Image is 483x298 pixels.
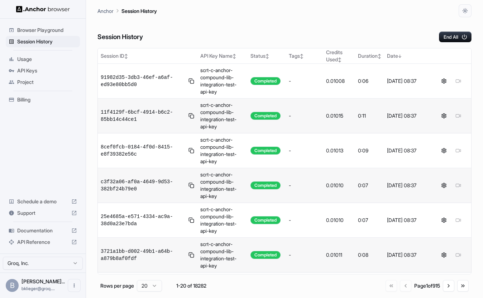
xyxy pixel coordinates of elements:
[101,109,185,123] span: 11f4129f-6bcf-4914-b6c2-85bb14c44ce1
[197,64,248,99] td: scrt-c-anchor-compound-lib-integration-test-api-key
[97,32,143,42] h6: Session History
[326,217,353,224] div: 0.01010
[200,52,245,60] div: API Key Name
[197,133,248,168] td: scrt-c-anchor-compound-lib-integration-test-api-key
[17,209,68,217] span: Support
[101,52,195,60] div: Session ID
[6,225,80,236] div: Documentation
[101,74,185,88] span: 91982d35-3db3-46ef-a6af-ed93e80bb5d0
[387,52,428,60] div: Date
[6,24,80,36] div: Browser Playground
[250,216,281,224] div: Completed
[197,168,248,203] td: scrt-c-anchor-compound-lib-integration-test-api-key
[17,198,68,205] span: Schedule a demo
[398,53,402,59] span: ↓
[266,53,269,59] span: ↕
[250,147,281,155] div: Completed
[358,251,381,259] div: 0:08
[97,7,114,15] p: Anchor
[378,53,381,59] span: ↕
[6,207,80,219] div: Support
[289,77,320,85] div: -
[6,94,80,105] div: Billing
[124,53,128,59] span: ↕
[326,49,353,63] div: Credits Used
[197,203,248,238] td: scrt-c-anchor-compound-lib-integration-test-api-key
[17,227,68,234] span: Documentation
[300,53,303,59] span: ↕
[6,196,80,207] div: Schedule a demo
[289,217,320,224] div: -
[326,77,353,85] div: 0.01008
[289,112,320,119] div: -
[326,182,353,189] div: 0.01010
[97,7,157,15] nav: breadcrumb
[6,236,80,248] div: API Reference
[250,52,283,60] div: Status
[6,53,80,65] div: Usage
[197,99,248,133] td: scrt-c-anchor-compound-lib-integration-test-api-key
[101,143,185,158] span: 8cef0fcb-0184-4f0d-8415-e8f39382e56c
[387,217,428,224] div: [DATE] 08:37
[6,279,19,292] div: B
[326,147,353,154] div: 0.01013
[289,52,320,60] div: Tags
[17,238,68,246] span: API Reference
[387,77,428,85] div: [DATE] 08:37
[68,279,81,292] button: Open menu
[101,178,185,193] span: c3f32a06-af0a-4649-9d53-382bf24b79e0
[21,278,65,284] span: Benjamin Klieger
[358,182,381,189] div: 0:07
[387,112,428,119] div: [DATE] 08:37
[16,6,70,13] img: Anchor Logo
[100,282,134,289] p: Rows per page
[250,112,281,120] div: Completed
[250,251,281,259] div: Completed
[17,38,77,45] span: Session History
[17,67,77,74] span: API Keys
[358,217,381,224] div: 0:07
[326,112,353,119] div: 0.01015
[326,251,353,259] div: 0.01011
[101,248,185,262] span: 3721a1bb-d002-49b1-a64b-a879b8af0fdf
[250,77,281,85] div: Completed
[17,96,77,103] span: Billing
[289,182,320,189] div: -
[387,147,428,154] div: [DATE] 08:37
[439,32,472,42] button: End All
[250,181,281,189] div: Completed
[6,65,80,76] div: API Keys
[289,147,320,154] div: -
[21,286,55,291] span: bklieger@groq.com
[17,27,77,34] span: Browser Playground
[6,76,80,88] div: Project
[173,282,209,289] div: 1-20 of 18282
[358,77,381,85] div: 0:06
[101,213,185,227] span: 25e4685a-e571-4334-ac9a-38d0a23e7bda
[358,52,381,60] div: Duration
[6,36,80,47] div: Session History
[338,57,341,62] span: ↕
[17,56,77,63] span: Usage
[414,282,440,289] div: Page 1 of 915
[197,238,248,273] td: scrt-c-anchor-compound-lib-integration-test-api-key
[289,251,320,259] div: -
[387,182,428,189] div: [DATE] 08:37
[358,112,381,119] div: 0:11
[121,7,157,15] p: Session History
[17,79,77,86] span: Project
[387,251,428,259] div: [DATE] 08:37
[233,53,236,59] span: ↕
[358,147,381,154] div: 0:09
